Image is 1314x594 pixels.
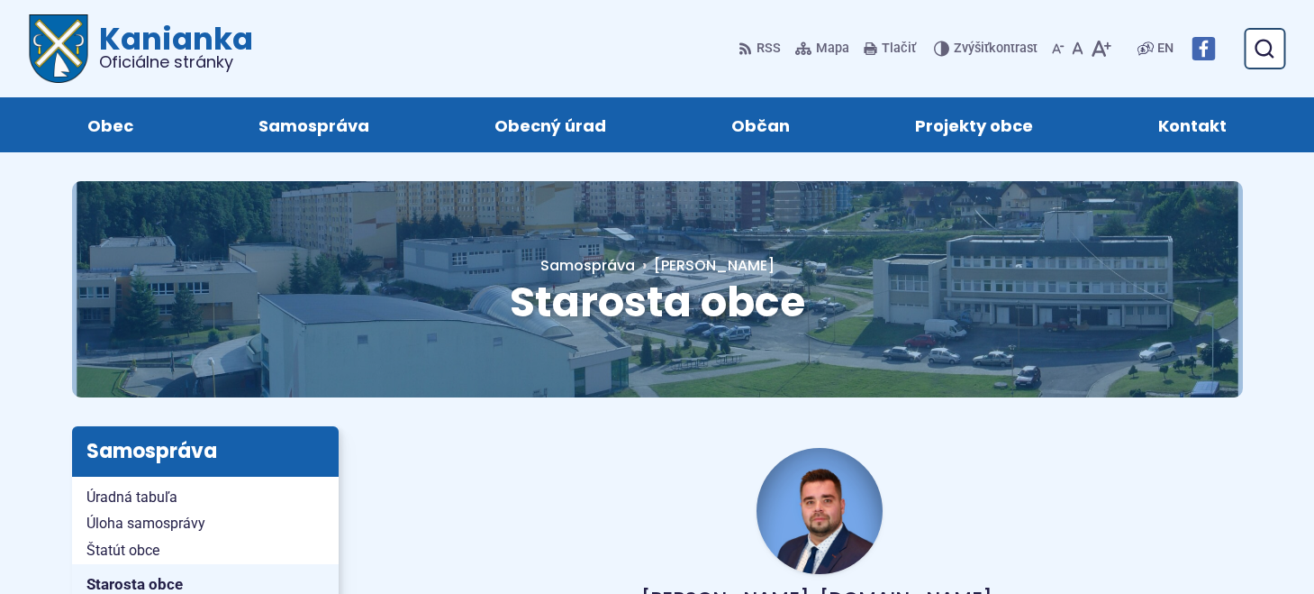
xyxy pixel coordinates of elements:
[1113,97,1271,152] a: Kontakt
[87,97,133,152] span: Obec
[29,14,253,83] a: Logo Kanianka, prejsť na domovskú stránku.
[258,97,369,152] span: Samospráva
[1048,30,1068,68] button: Zmenšiť veľkosť písma
[739,30,784,68] a: RSS
[1154,38,1177,59] a: EN
[954,41,1038,57] span: kontrast
[99,54,253,70] span: Oficiálne stránky
[86,510,324,537] span: Úloha samosprávy
[43,97,178,152] a: Obec
[450,97,651,152] a: Obecný úrad
[687,97,835,152] a: Občan
[654,255,775,276] span: [PERSON_NAME]
[882,41,916,57] span: Tlačiť
[954,41,989,56] span: Zvýšiť
[86,484,324,511] span: Úradná tabuľa
[1157,38,1174,59] span: EN
[72,426,339,477] h3: Samospráva
[214,97,414,152] a: Samospráva
[72,484,339,511] a: Úradná tabuľa
[792,30,853,68] a: Mapa
[915,97,1033,152] span: Projekty obce
[870,97,1077,152] a: Projekty obce
[731,97,790,152] span: Občan
[510,273,805,331] span: Starosta obce
[72,537,339,564] a: Štatút obce
[1158,97,1227,152] span: Kontakt
[86,537,324,564] span: Štatút obce
[540,255,635,276] a: Samospráva
[494,97,606,152] span: Obecný úrad
[757,448,883,574] img: Fotka - starosta obce
[29,14,88,83] img: Prejsť na domovskú stránku
[816,38,849,59] span: Mapa
[88,23,253,70] span: Kanianka
[934,30,1041,68] button: Zvýšiťkontrast
[1068,30,1087,68] button: Nastaviť pôvodnú veľkosť písma
[860,30,920,68] button: Tlačiť
[635,255,775,276] a: [PERSON_NAME]
[72,510,339,537] a: Úloha samosprávy
[1087,30,1115,68] button: Zväčšiť veľkosť písma
[757,38,781,59] span: RSS
[1192,37,1215,60] img: Prejsť na Facebook stránku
